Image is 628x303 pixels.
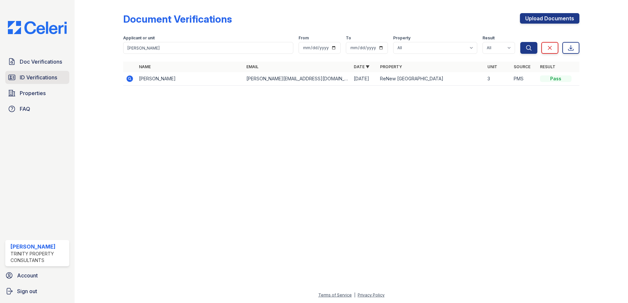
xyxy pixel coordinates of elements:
div: [PERSON_NAME] [11,243,67,251]
a: FAQ [5,102,69,115]
label: Applicant or unit [123,35,155,41]
td: [DATE] [351,72,377,86]
a: Email [246,64,258,69]
td: [PERSON_NAME] [136,72,244,86]
a: Doc Verifications [5,55,69,68]
a: Property [380,64,402,69]
a: ID Verifications [5,71,69,84]
td: PMS [511,72,537,86]
a: Unit [487,64,497,69]
label: To [346,35,351,41]
td: 3 [485,72,511,86]
td: ReNew [GEOGRAPHIC_DATA] [377,72,485,86]
a: Terms of Service [318,293,352,297]
span: Doc Verifications [20,58,62,66]
span: ID Verifications [20,73,57,81]
a: Date ▼ [354,64,370,69]
span: Account [17,272,38,279]
div: Trinity Property Consultants [11,251,67,264]
label: Property [393,35,411,41]
a: Properties [5,87,69,100]
td: [PERSON_NAME][EMAIL_ADDRESS][DOMAIN_NAME] [244,72,351,86]
input: Search by name, email, or unit number [123,42,293,54]
a: Account [3,269,72,282]
div: | [354,293,355,297]
span: Properties [20,89,46,97]
a: Sign out [3,285,72,298]
a: Name [139,64,151,69]
span: FAQ [20,105,30,113]
div: Document Verifications [123,13,232,25]
span: Sign out [17,287,37,295]
label: Result [482,35,495,41]
a: Result [540,64,555,69]
div: Pass [540,75,572,82]
a: Source [514,64,530,69]
a: Privacy Policy [358,293,385,297]
a: Upload Documents [520,13,579,24]
img: CE_Logo_Blue-a8612792a0a2168367f1c8372b55b34899dd931a85d93a1a3d3e32e68fde9ad4.png [3,21,72,34]
label: From [299,35,309,41]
